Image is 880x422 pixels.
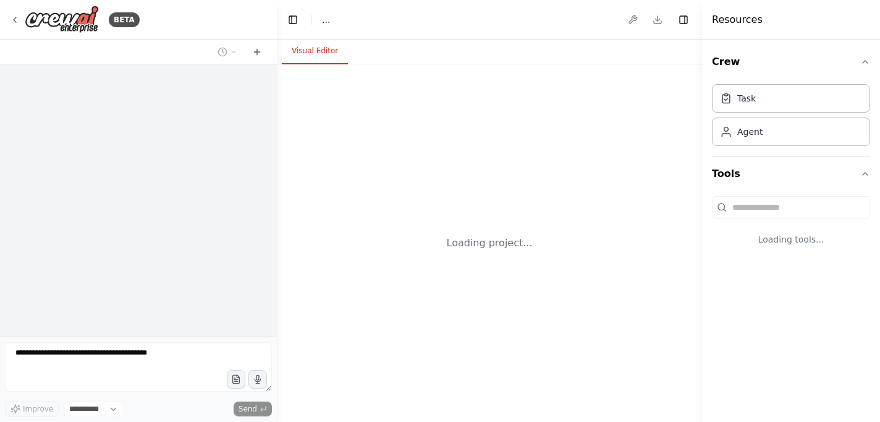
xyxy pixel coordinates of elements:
[712,45,870,79] button: Crew
[322,14,330,26] span: ...
[712,12,763,27] h4: Resources
[712,157,870,191] button: Tools
[25,6,99,33] img: Logo
[23,404,53,414] span: Improve
[282,38,348,64] button: Visual Editor
[5,401,59,417] button: Improve
[712,223,870,256] div: Loading tools...
[322,14,330,26] nav: breadcrumb
[239,404,257,414] span: Send
[247,45,267,59] button: Start a new chat
[213,45,242,59] button: Switch to previous chat
[284,11,302,28] button: Hide left sidebar
[447,236,533,251] div: Loading project...
[227,370,245,389] button: Upload files
[712,79,870,156] div: Crew
[234,402,272,416] button: Send
[712,191,870,265] div: Tools
[109,12,140,27] div: BETA
[737,126,763,138] div: Agent
[675,11,692,28] button: Hide right sidebar
[737,92,756,105] div: Task
[248,370,267,389] button: Click to speak your automation idea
